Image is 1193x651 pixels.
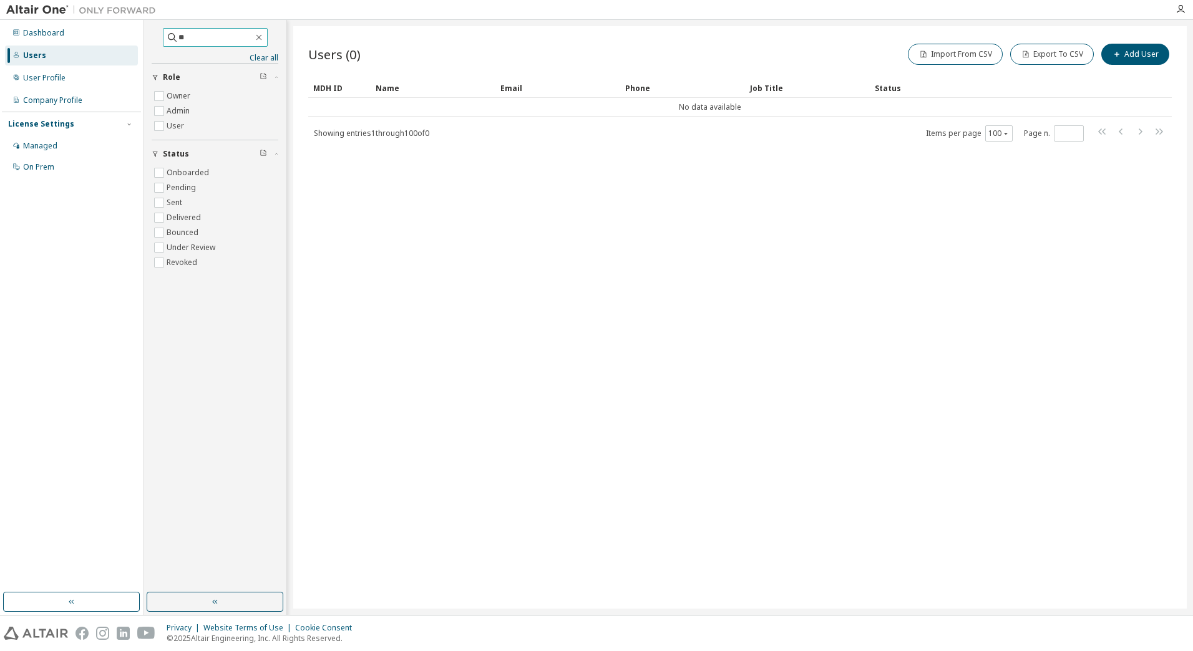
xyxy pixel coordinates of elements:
div: Dashboard [23,28,64,38]
img: facebook.svg [75,627,89,640]
button: Add User [1101,44,1169,65]
span: Items per page [926,125,1013,142]
label: Sent [167,195,185,210]
label: Bounced [167,225,201,240]
img: altair_logo.svg [4,627,68,640]
div: Website Terms of Use [203,623,295,633]
div: Privacy [167,623,203,633]
button: Status [152,140,278,168]
label: Under Review [167,240,218,255]
label: Onboarded [167,165,212,180]
label: Delivered [167,210,203,225]
button: 100 [988,128,1010,138]
img: youtube.svg [137,627,155,640]
label: Revoked [167,255,200,270]
td: No data available [308,98,1112,117]
div: Company Profile [23,95,82,105]
button: Role [152,64,278,91]
span: Clear filter [260,149,267,159]
img: linkedin.svg [117,627,130,640]
div: Managed [23,141,57,151]
img: Altair One [6,4,162,16]
div: Phone [625,78,740,98]
div: Job Title [750,78,865,98]
div: MDH ID [313,78,366,98]
button: Export To CSV [1010,44,1094,65]
a: Clear all [152,53,278,63]
div: On Prem [23,162,54,172]
div: Status [875,78,1107,98]
div: License Settings [8,119,74,129]
p: © 2025 Altair Engineering, Inc. All Rights Reserved. [167,633,359,644]
img: instagram.svg [96,627,109,640]
label: User [167,118,187,133]
div: Users [23,51,46,60]
div: Email [500,78,615,98]
span: Users (0) [308,46,361,63]
div: Cookie Consent [295,623,359,633]
label: Owner [167,89,193,104]
span: Clear filter [260,72,267,82]
span: Status [163,149,189,159]
label: Pending [167,180,198,195]
span: Showing entries 1 through 100 of 0 [314,128,429,138]
span: Role [163,72,180,82]
div: User Profile [23,73,66,83]
label: Admin [167,104,192,118]
button: Import From CSV [908,44,1003,65]
span: Page n. [1024,125,1084,142]
div: Name [376,78,490,98]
